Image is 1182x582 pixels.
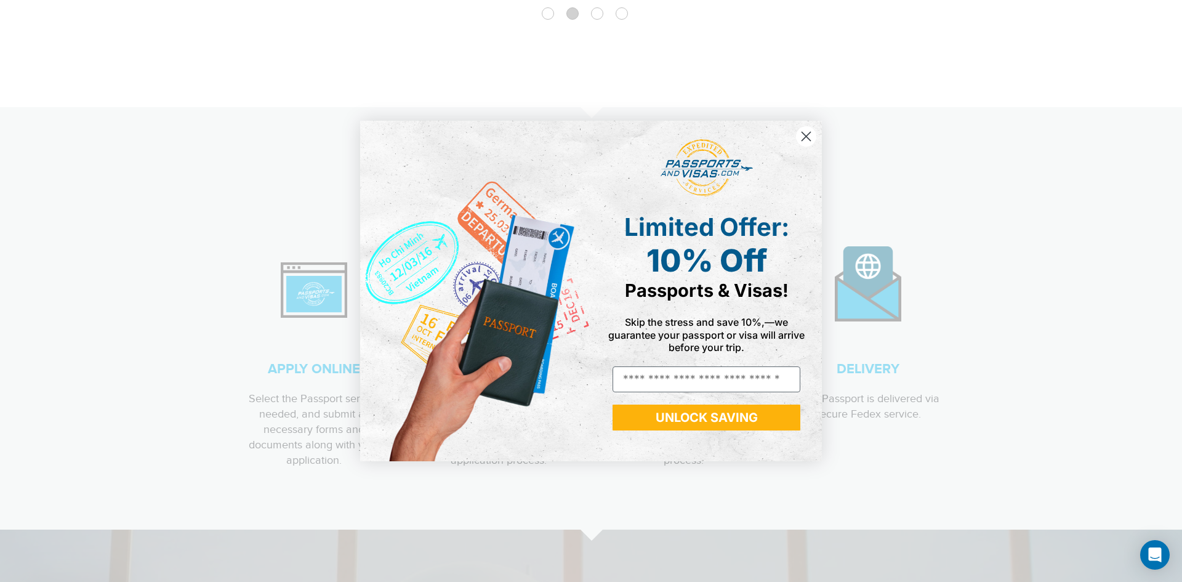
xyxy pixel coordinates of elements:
div: Open Intercom Messenger [1140,540,1170,570]
img: de9cda0d-0715-46ca-9a25-073762a91ba7.png [360,121,591,461]
img: passports and visas [661,139,753,197]
button: UNLOCK SAVING [613,405,800,430]
span: Limited Offer: [624,212,789,242]
span: 10% Off [646,242,767,279]
button: Close dialog [795,126,817,147]
span: Passports & Visas! [625,280,789,301]
span: Skip the stress and save 10%,—we guarantee your passport or visa will arrive before your trip. [608,316,805,353]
